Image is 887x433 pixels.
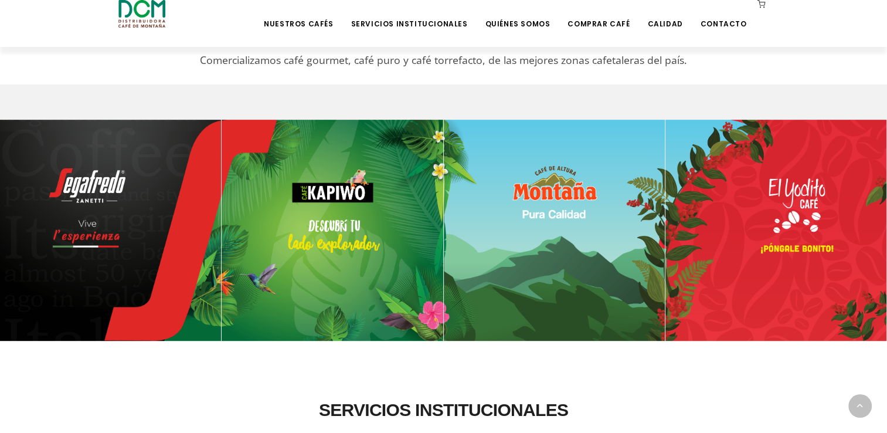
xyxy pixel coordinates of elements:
[200,53,687,67] span: Comercializamos café gourmet, café puro y café torrefacto, de las mejores zonas cafetaleras del p...
[222,120,443,341] img: DCM-WEB-HOME-MARCAS-481X481-02-min.png
[257,1,340,29] a: Nuestros Cafés
[478,1,557,29] a: Quiénes Somos
[227,394,660,427] h2: SERVICIOS INSTITUCIONALES
[640,1,689,29] a: Calidad
[560,1,637,29] a: Comprar Café
[694,1,754,29] a: Contacto
[444,120,665,341] img: DCM-WEB-HOME-MARCAS-481X481-03-min.png
[344,1,474,29] a: Servicios Institucionales
[665,120,886,341] img: DCM-WEB-HOME-MARCAS-481X481-04-min.png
